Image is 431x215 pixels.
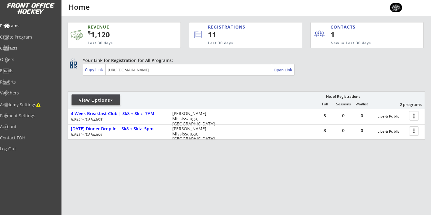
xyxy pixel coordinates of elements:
button: more_vert [409,126,419,136]
div: [DATE] Dinner Drop In | Sk8 + Sklz 5pm [71,126,166,131]
em: 2025 [95,132,103,137]
sup: $ [88,29,91,36]
div: Waitlist [352,102,371,106]
div: 3 [316,128,334,133]
div: [DATE] - [DATE] [71,133,164,136]
div: 4 Week Breakfast Club | Sk8 + Sklz 7AM [71,111,166,116]
div: 5 [316,114,334,118]
div: Live & Public [377,129,406,134]
div: Last 30 days [208,41,277,46]
div: 1 [331,29,368,40]
div: 0 [353,128,371,133]
div: [PERSON_NAME] Mississauga, [GEOGRAPHIC_DATA] [172,126,220,142]
button: qr_code [69,60,78,70]
div: 11 [208,29,282,40]
div: Copy Link [85,67,104,72]
a: Open Link [274,66,293,74]
div: No. of Registrations [324,94,362,99]
div: Last 30 days [88,41,153,46]
div: Your Link for Registration for All Programs: [83,57,406,63]
div: Sessions [334,102,352,106]
div: Live & Public [377,114,406,118]
div: New in Last 30 days [331,41,395,46]
div: [DATE] - [DATE] [71,118,164,121]
div: 0 [334,128,352,133]
div: 0 [334,114,352,118]
div: Open Link [274,67,293,73]
div: REGISTRATIONS [208,24,275,30]
div: 1,120 [88,29,161,40]
div: Full [316,102,334,106]
div: qr [69,57,77,61]
div: CONTACTS [331,24,358,30]
div: REVENUE [88,24,153,30]
em: 2025 [95,117,103,121]
div: 2 programs [390,102,422,107]
div: [PERSON_NAME] Mississauga, [GEOGRAPHIC_DATA] [172,111,220,126]
button: more_vert [409,111,419,121]
div: View Options [72,97,120,103]
div: 0 [353,114,371,118]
